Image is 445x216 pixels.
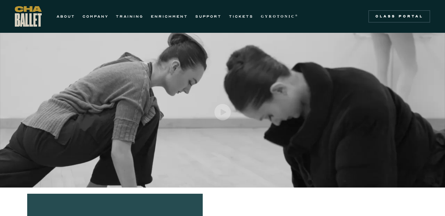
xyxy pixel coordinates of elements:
a: TICKETS [229,13,253,20]
strong: GYROTONIC [261,14,295,19]
a: ABOUT [57,13,75,20]
div: Class Portal [372,14,426,19]
a: COMPANY [83,13,108,20]
a: Class Portal [368,10,430,23]
a: ENRICHMENT [151,13,188,20]
a: home [15,6,42,27]
a: GYROTONIC® [261,13,299,20]
sup: ® [295,14,299,17]
a: TRAINING [116,13,143,20]
a: SUPPORT [195,13,222,20]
